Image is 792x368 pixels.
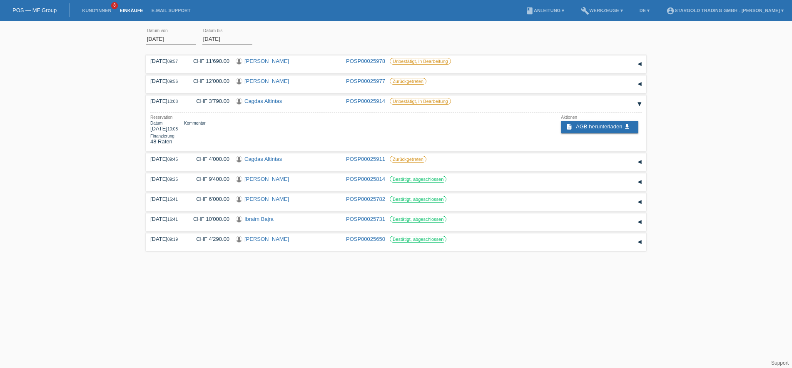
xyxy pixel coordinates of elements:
div: CHF 10'000.00 [190,216,229,222]
span: 15:41 [167,197,178,202]
a: Kund*innen [78,8,115,13]
span: AGB herunterladen [576,123,622,130]
i: description [566,123,573,130]
a: POSP00025911 [346,156,385,162]
label: Unbestätigt, in Bearbeitung [390,98,451,105]
a: Einkäufe [115,8,147,13]
a: POSP00025650 [346,236,385,242]
div: [DATE] [150,196,184,202]
a: Cagdas Altintas [244,98,282,104]
label: Bestätigt, abgeschlossen [390,236,446,243]
a: Cagdas Altintas [244,156,282,162]
div: [DATE] [150,98,184,104]
div: CHF 3'790.00 [190,98,229,104]
span: 09:19 [167,237,178,242]
div: Finanzierung [150,134,218,138]
span: 09:25 [167,177,178,182]
a: POS — MF Group [12,7,57,13]
label: Zurückgetreten [390,78,426,85]
i: account_circle [666,7,675,15]
div: [DATE] [150,121,178,132]
div: [DATE] [150,78,184,84]
div: [DATE] [150,156,184,162]
span: 09:56 [167,79,178,84]
a: POSP00025977 [346,78,385,84]
div: auf-/zuklappen [633,176,646,188]
i: book [526,7,534,15]
span: 10:08 [167,127,178,131]
span: 10:08 [167,99,178,104]
span: 09:45 [167,157,178,162]
div: CHF 4'000.00 [190,156,229,162]
a: POSP00025814 [346,176,385,182]
a: [PERSON_NAME] [244,196,289,202]
span: 09:57 [167,59,178,64]
a: bookAnleitung ▾ [521,8,568,13]
label: Bestätigt, abgeschlossen [390,176,446,183]
div: [DATE] [150,176,184,182]
a: account_circleStargold Trading GmbH - [PERSON_NAME] ▾ [662,8,788,13]
a: POSP00025978 [346,58,385,64]
label: Bestätigt, abgeschlossen [390,216,446,223]
div: CHF 12'000.00 [190,78,229,84]
a: POSP00025914 [346,98,385,104]
a: E-Mail Support [147,8,195,13]
span: 16:41 [167,217,178,222]
i: get_app [624,123,630,130]
i: build [581,7,589,15]
a: buildWerkzeuge ▾ [577,8,627,13]
div: Datum [150,121,178,125]
div: Reservation [150,115,218,120]
div: Kommentar [184,121,206,125]
div: CHF 6'000.00 [190,196,229,202]
a: description AGB herunterladen get_app [561,121,638,133]
span: 8 [111,2,118,9]
div: auf-/zuklappen [633,98,646,110]
a: [PERSON_NAME] [244,236,289,242]
a: [PERSON_NAME] [244,176,289,182]
div: Aktionen [561,115,642,120]
div: auf-/zuklappen [633,58,646,70]
div: [DATE] [150,216,184,222]
a: [PERSON_NAME] [244,78,289,84]
div: CHF 9'400.00 [190,176,229,182]
label: Unbestätigt, in Bearbeitung [390,58,451,65]
a: POSP00025731 [346,216,385,222]
div: 48 Raten [150,134,218,145]
div: auf-/zuklappen [633,78,646,90]
a: Ibraim Bajra [244,216,274,222]
div: auf-/zuklappen [633,196,646,208]
div: auf-/zuklappen [633,156,646,168]
div: auf-/zuklappen [633,216,646,228]
a: Support [771,360,789,366]
div: auf-/zuklappen [633,236,646,248]
a: [PERSON_NAME] [244,58,289,64]
label: Bestätigt, abgeschlossen [390,196,446,203]
a: DE ▾ [635,8,654,13]
div: [DATE] [150,58,184,64]
label: Zurückgetreten [390,156,426,163]
a: POSP00025782 [346,196,385,202]
div: CHF 4'290.00 [190,236,229,242]
div: CHF 11'690.00 [190,58,229,64]
div: [DATE] [150,236,184,242]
